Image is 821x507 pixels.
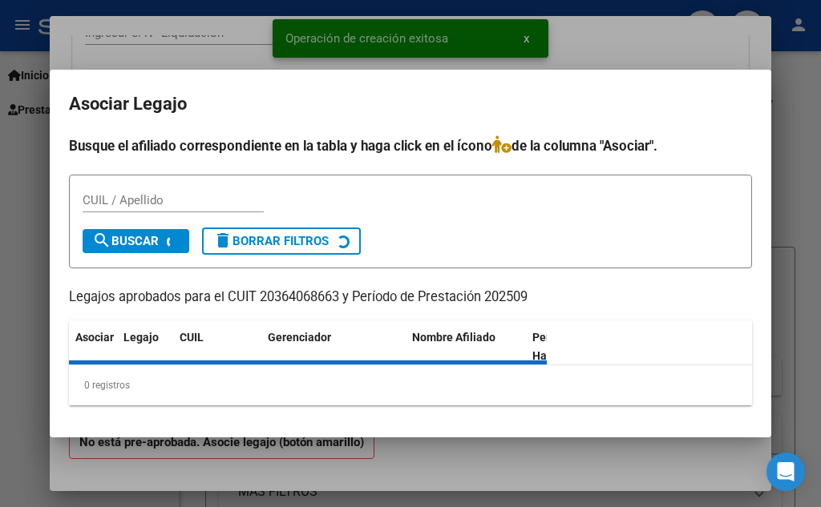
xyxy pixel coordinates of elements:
datatable-header-cell: Gerenciador [261,320,406,373]
h4: Busque el afiliado correspondiente en la tabla y haga click en el ícono de la columna "Asociar". [69,135,752,156]
h2: Asociar Legajo [69,89,752,119]
span: CUIL [180,331,204,344]
span: Periodo Habilitado [532,331,586,362]
div: 0 registros [69,365,752,405]
span: Asociar [75,331,114,344]
mat-icon: delete [213,231,233,250]
button: Borrar Filtros [202,227,361,255]
datatable-header-cell: CUIL [173,320,261,373]
datatable-header-cell: Asociar [69,320,117,373]
div: Open Intercom Messenger [766,453,805,491]
mat-icon: search [92,231,111,250]
span: Borrar Filtros [213,234,329,248]
span: Legajo [123,331,159,344]
datatable-header-cell: Legajo [117,320,173,373]
datatable-header-cell: Periodo Habilitado [526,320,634,373]
p: Legajos aprobados para el CUIT 20364068663 y Período de Prestación 202509 [69,288,752,308]
span: Buscar [92,234,159,248]
span: Gerenciador [268,331,331,344]
span: Nombre Afiliado [412,331,495,344]
datatable-header-cell: Nombre Afiliado [406,320,526,373]
button: Buscar [83,229,189,253]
